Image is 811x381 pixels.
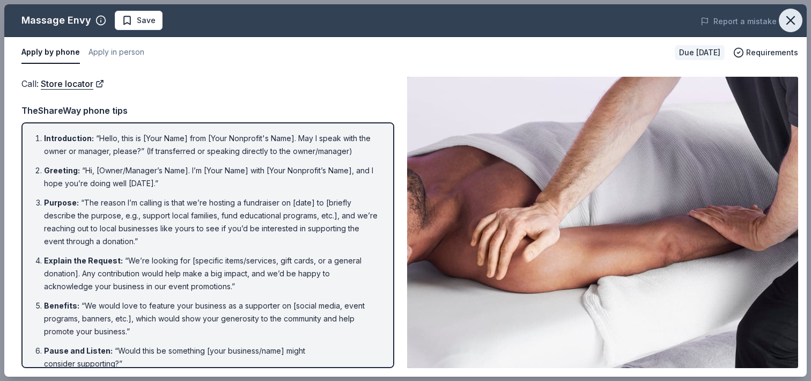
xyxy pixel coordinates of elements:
[21,77,394,91] div: Call :
[701,15,777,28] button: Report a mistake
[89,41,144,64] button: Apply in person
[675,45,725,60] div: Due [DATE]
[733,46,798,59] button: Requirements
[21,41,80,64] button: Apply by phone
[41,77,104,91] a: Store locator
[746,46,798,59] span: Requirements
[115,11,163,30] button: Save
[44,301,79,310] span: Benefits :
[44,132,378,158] li: “Hello, this is [Your Name] from [Your Nonprofit's Name]. May I speak with the owner or manager, ...
[44,345,378,370] li: “Would this be something [your business/name] might consider supporting?”
[44,346,113,355] span: Pause and Listen :
[44,164,378,190] li: “Hi, [Owner/Manager’s Name]. I’m [Your Name] with [Your Nonprofit’s Name], and I hope you’re doin...
[44,198,79,207] span: Purpose :
[21,12,91,29] div: Massage Envy
[137,14,156,27] span: Save
[407,77,798,368] img: Image for Massage Envy
[44,166,80,175] span: Greeting :
[44,254,378,293] li: “We’re looking for [specific items/services, gift cards, or a general donation]. Any contribution...
[44,256,123,265] span: Explain the Request :
[44,299,378,338] li: “We would love to feature your business as a supporter on [social media, event programs, banners,...
[44,134,94,143] span: Introduction :
[44,196,378,248] li: “The reason I’m calling is that we’re hosting a fundraiser on [date] to [briefly describe the pur...
[21,104,394,118] div: TheShareWay phone tips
